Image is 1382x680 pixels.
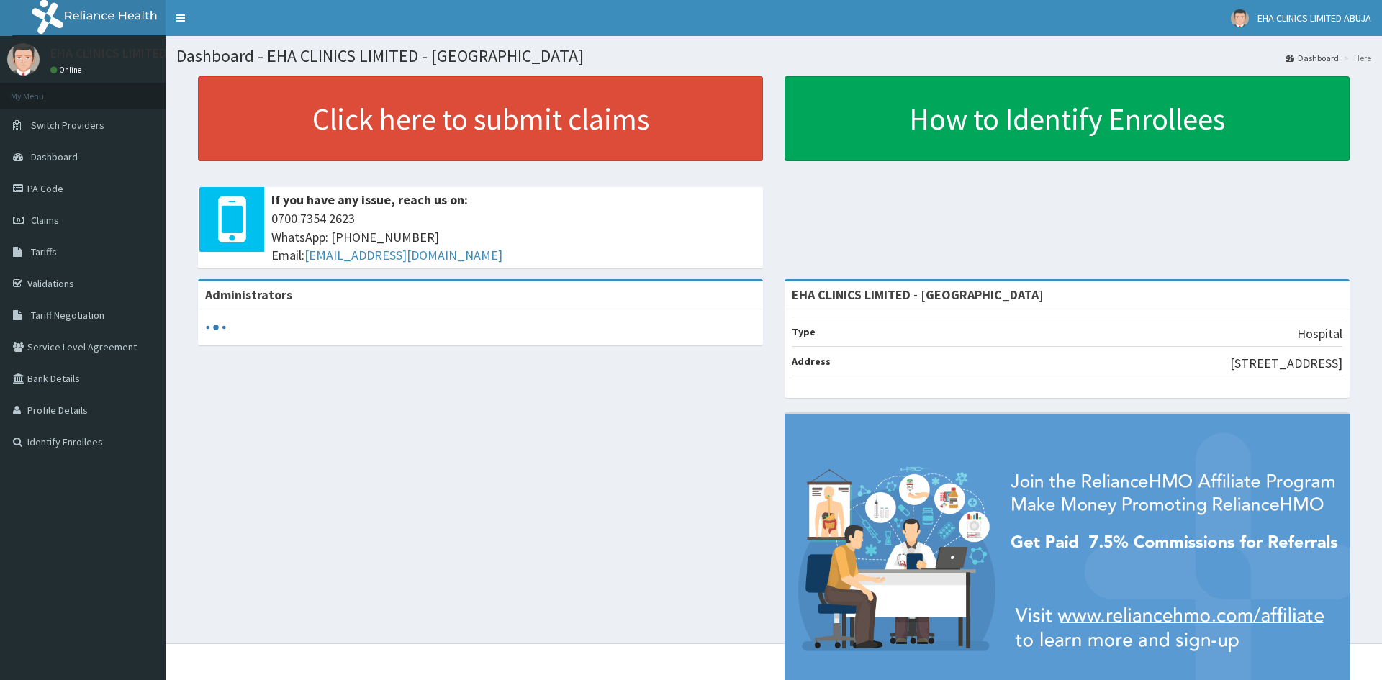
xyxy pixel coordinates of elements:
[198,76,763,161] a: Click here to submit claims
[1286,52,1339,64] a: Dashboard
[1340,52,1371,64] li: Here
[31,214,59,227] span: Claims
[31,150,78,163] span: Dashboard
[7,43,40,76] img: User Image
[205,286,292,303] b: Administrators
[31,245,57,258] span: Tariffs
[304,247,502,263] a: [EMAIL_ADDRESS][DOMAIN_NAME]
[271,209,756,265] span: 0700 7354 2623 WhatsApp: [PHONE_NUMBER] Email:
[50,47,206,60] p: EHA CLINICS LIMITED ABUJA
[792,355,831,368] b: Address
[1297,325,1342,343] p: Hospital
[205,317,227,338] svg: audio-loading
[1230,354,1342,373] p: [STREET_ADDRESS]
[176,47,1371,65] h1: Dashboard - EHA CLINICS LIMITED - [GEOGRAPHIC_DATA]
[1257,12,1371,24] span: EHA CLINICS LIMITED ABUJA
[1231,9,1249,27] img: User Image
[271,191,468,208] b: If you have any issue, reach us on:
[31,309,104,322] span: Tariff Negotiation
[792,325,816,338] b: Type
[31,119,104,132] span: Switch Providers
[792,286,1044,303] strong: EHA CLINICS LIMITED - [GEOGRAPHIC_DATA]
[50,65,85,75] a: Online
[785,76,1350,161] a: How to Identify Enrollees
